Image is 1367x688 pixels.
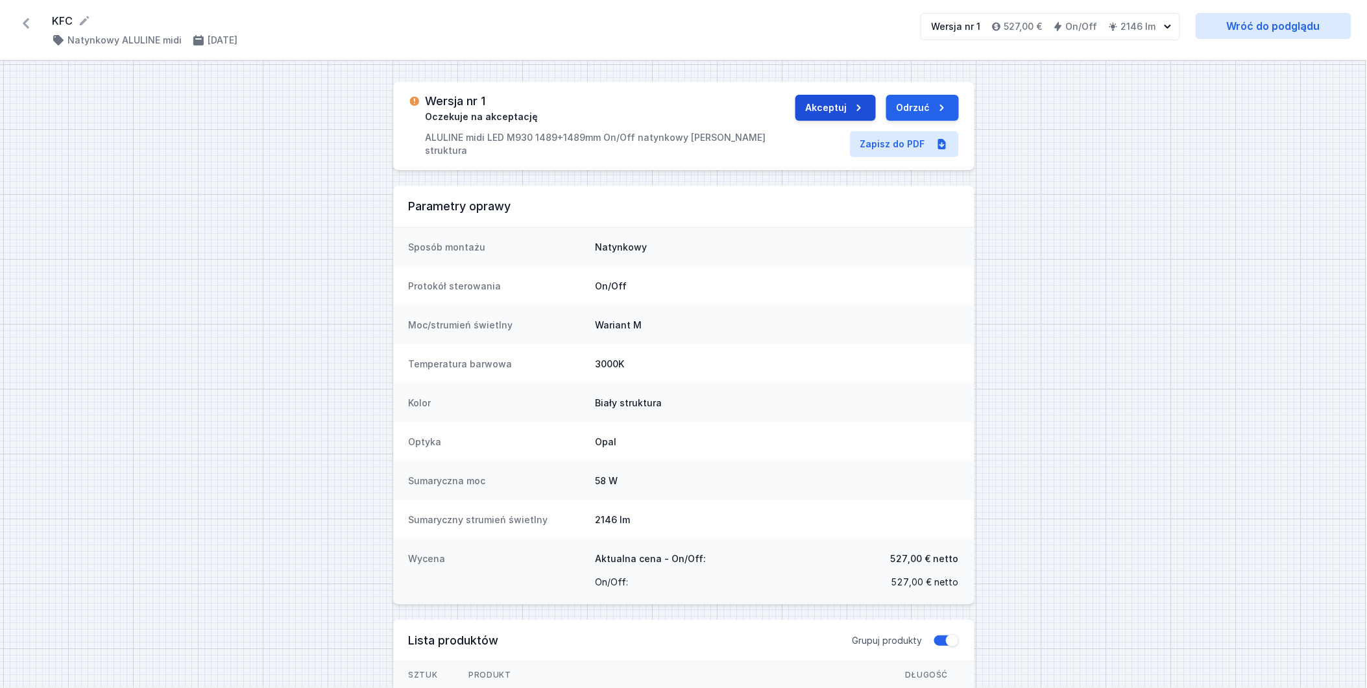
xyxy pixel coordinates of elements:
dd: Natynkowy [596,241,959,254]
dt: Sumaryczna moc [409,474,585,487]
dd: Wariant M [596,319,959,332]
h4: On/Off [1066,20,1098,33]
dt: Kolor [409,397,585,410]
dd: Biały struktura [596,397,959,410]
dd: On/Off [596,280,959,293]
dt: Sposób montażu [409,241,585,254]
h3: Lista produktów [409,633,853,648]
button: Odrzuć [886,95,959,121]
span: Długość [889,662,963,688]
span: Oczekuje na akceptację [426,110,538,123]
dd: 3000K [596,358,959,371]
dt: Wycena [409,552,585,591]
button: Grupuj produkty [933,634,959,647]
button: Wersja nr 1527,00 €On/Off2146 lm [921,13,1180,40]
dt: Sumaryczny strumień świetlny [409,513,585,526]
dt: Protokół sterowania [409,280,585,293]
span: On/Off : [596,573,629,591]
div: Wersja nr 1 [932,20,981,33]
a: Zapisz do PDF [850,131,959,157]
dt: Optyka [409,436,585,448]
a: Wróć do podglądu [1196,13,1351,39]
dd: Opal [596,436,959,448]
h4: 2146 lm [1121,20,1156,33]
span: Aktualna cena - On/Off: [596,552,707,565]
p: ALULINE midi LED M930 1489+1489mm On/Off natynkowy [PERSON_NAME] struktura [426,131,775,157]
button: Akceptuj [795,95,876,121]
h3: Wersja nr 1 [426,95,486,108]
dd: 2146 lm [596,513,959,526]
h4: 527,00 € [1004,20,1043,33]
button: Edytuj nazwę projektu [78,14,91,27]
h4: [DATE] [208,34,237,47]
h3: Parametry oprawy [409,199,959,214]
h4: Natynkowy ALULINE midi [67,34,182,47]
span: Sztuk [393,662,454,688]
span: Produkt [454,662,527,688]
span: 527,00 € netto [891,573,959,591]
dt: Temperatura barwowa [409,358,585,371]
form: KFC [52,13,905,29]
span: Grupuj produkty [853,634,923,647]
span: 527,00 € netto [891,552,959,565]
dd: 58 W [596,474,959,487]
dt: Moc/strumień świetlny [409,319,585,332]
